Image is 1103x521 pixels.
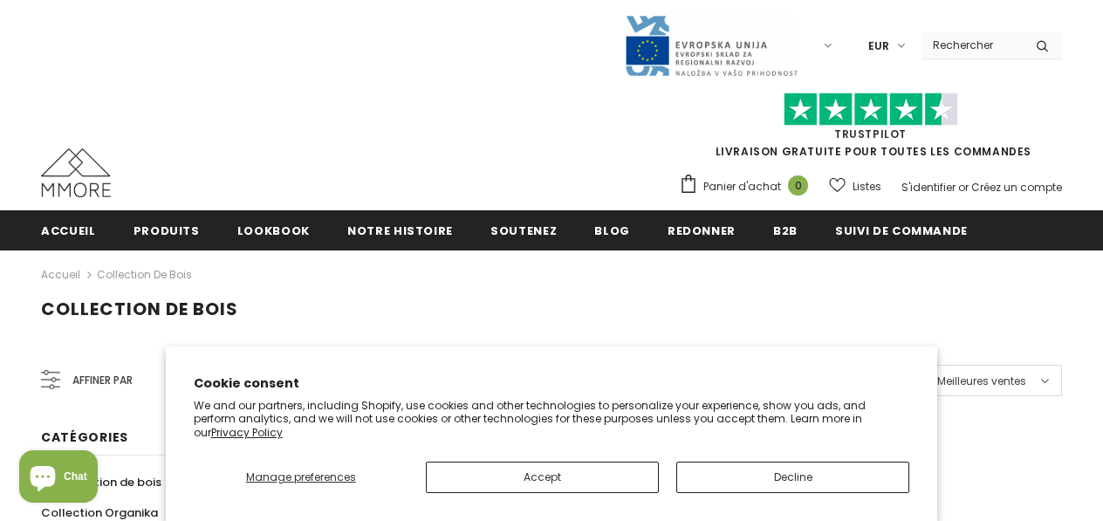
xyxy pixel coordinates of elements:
[41,297,238,321] span: Collection de bois
[194,462,408,493] button: Manage preferences
[703,178,781,195] span: Panier d'achat
[72,371,133,390] span: Affiner par
[14,450,103,507] inbox-online-store-chat: Shopify online store chat
[134,210,200,250] a: Produits
[211,425,283,440] a: Privacy Policy
[868,38,889,55] span: EUR
[41,264,80,285] a: Accueil
[246,470,356,484] span: Manage preferences
[773,223,798,239] span: B2B
[41,148,111,197] img: Cas MMORE
[679,100,1062,159] span: LIVRAISON GRATUITE POUR TOUTES LES COMMANDES
[788,175,808,195] span: 0
[41,428,128,446] span: Catégories
[853,178,881,195] span: Listes
[594,210,630,250] a: Blog
[41,210,96,250] a: Accueil
[676,462,909,493] button: Decline
[594,223,630,239] span: Blog
[668,210,736,250] a: Redonner
[784,93,958,127] img: Faites confiance aux étoiles pilotes
[56,474,161,490] span: Collection de bois
[773,210,798,250] a: B2B
[194,399,910,440] p: We and our partners, including Shopify, use cookies and other technologies to personalize your ex...
[668,223,736,239] span: Redonner
[194,374,910,393] h2: Cookie consent
[237,210,310,250] a: Lookbook
[835,210,968,250] a: Suivi de commande
[829,171,881,202] a: Listes
[347,210,453,250] a: Notre histoire
[41,223,96,239] span: Accueil
[834,127,907,141] a: TrustPilot
[237,223,310,239] span: Lookbook
[97,267,192,282] a: Collection de bois
[922,32,1023,58] input: Search Site
[41,504,158,521] span: Collection Organika
[490,210,557,250] a: soutenez
[958,180,969,195] span: or
[624,38,798,52] a: Javni Razpis
[901,180,956,195] a: S'identifier
[426,462,659,493] button: Accept
[134,223,200,239] span: Produits
[347,223,453,239] span: Notre histoire
[490,223,557,239] span: soutenez
[971,180,1062,195] a: Créez un compte
[937,373,1026,390] span: Meilleures ventes
[624,14,798,78] img: Javni Razpis
[835,223,968,239] span: Suivi de commande
[679,174,817,200] a: Panier d'achat 0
